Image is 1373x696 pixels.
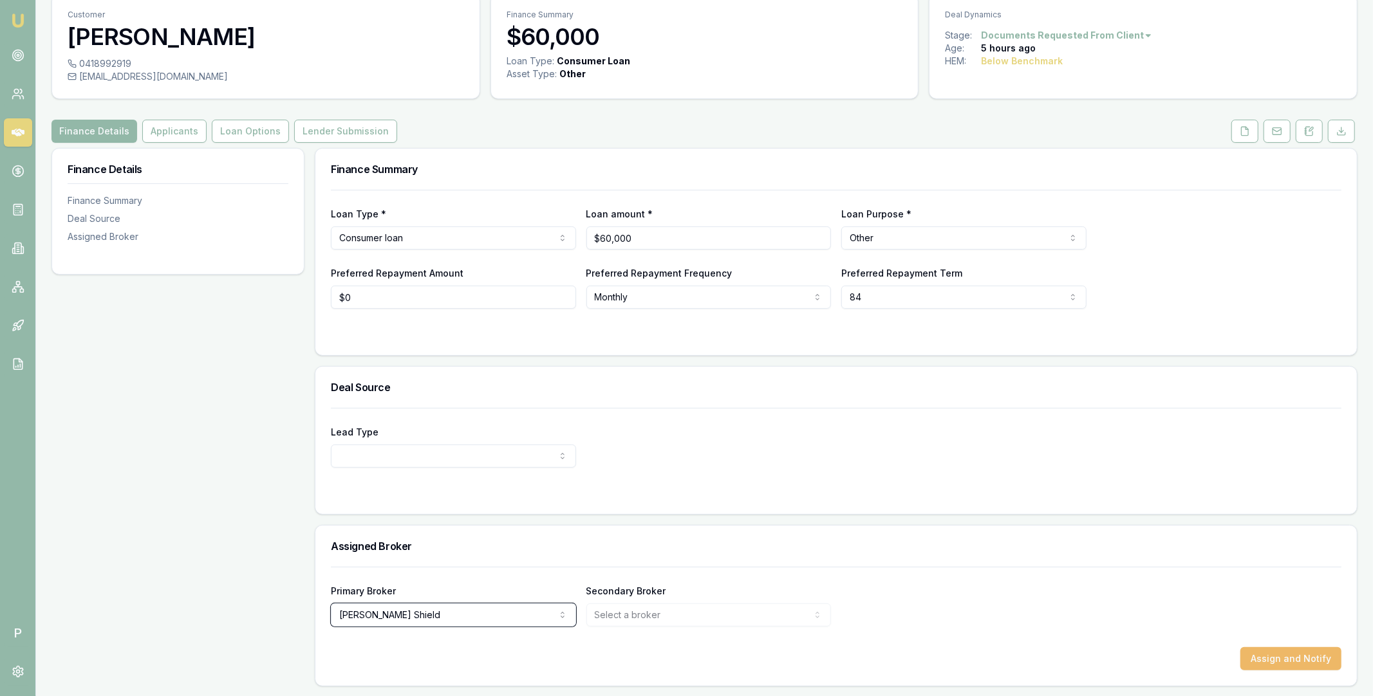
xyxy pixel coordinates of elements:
[841,208,911,219] label: Loan Purpose *
[507,68,557,80] div: Asset Type :
[51,120,140,143] a: Finance Details
[209,120,292,143] a: Loan Options
[981,55,1063,68] div: Below Benchmark
[945,10,1341,20] p: Deal Dynamics
[294,120,397,143] button: Lender Submission
[1240,647,1341,670] button: Assign and Notify
[559,68,586,80] div: Other
[212,120,289,143] button: Loan Options
[981,42,1036,55] div: 5 hours ago
[68,194,288,207] div: Finance Summary
[841,268,962,279] label: Preferred Repayment Term
[68,230,288,243] div: Assigned Broker
[331,541,1341,551] h3: Assigned Broker
[331,286,576,309] input: $
[331,426,378,437] label: Lead Type
[507,10,903,20] p: Finance Summary
[586,226,832,250] input: $
[68,70,464,83] div: [EMAIL_ADDRESS][DOMAIN_NAME]
[586,585,666,596] label: Secondary Broker
[10,13,26,28] img: emu-icon-u.png
[68,212,288,225] div: Deal Source
[68,10,464,20] p: Customer
[586,208,653,219] label: Loan amount *
[68,57,464,70] div: 0418992919
[140,120,209,143] a: Applicants
[51,120,137,143] button: Finance Details
[507,55,554,68] div: Loan Type:
[331,164,1341,174] h3: Finance Summary
[4,619,32,647] span: P
[68,24,464,50] h3: [PERSON_NAME]
[331,382,1341,392] h3: Deal Source
[292,120,400,143] a: Lender Submission
[586,268,733,279] label: Preferred Repayment Frequency
[945,42,981,55] div: Age:
[331,585,396,596] label: Primary Broker
[507,24,903,50] h3: $60,000
[142,120,207,143] button: Applicants
[981,29,1153,42] button: Documents Requested From Client
[945,29,981,42] div: Stage:
[557,55,630,68] div: Consumer Loan
[331,208,386,219] label: Loan Type *
[68,164,288,174] h3: Finance Details
[331,268,463,279] label: Preferred Repayment Amount
[945,55,981,68] div: HEM:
